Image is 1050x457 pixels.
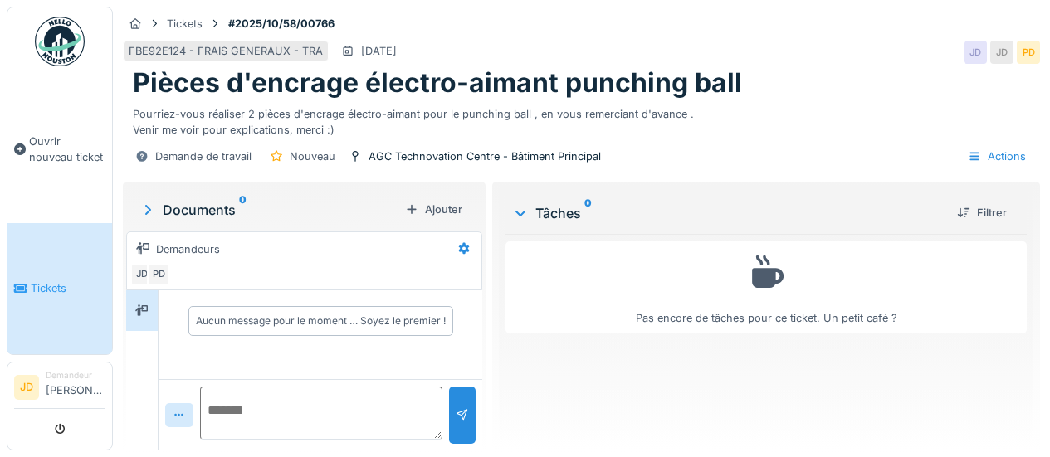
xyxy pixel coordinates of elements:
div: Demande de travail [155,148,252,164]
div: Nouveau [290,148,335,164]
h1: Pièces d'encrage électro-aimant punching ball [133,67,742,99]
div: Filtrer [950,202,1013,224]
sup: 0 [584,203,592,223]
div: AGC Technovation Centre - Bâtiment Principal [369,148,601,164]
div: Aucun message pour le moment … Soyez le premier ! [196,314,446,328]
li: JD [14,375,39,400]
div: Pas encore de tâches pour ce ticket. Un petit café ? [516,249,1016,326]
div: Demandeurs [156,241,220,257]
div: PD [147,263,170,286]
div: Pourriez-vous réaliser 2 pièces d'encrage électro-aimant pour le punching ball , en vous remercia... [133,100,1030,138]
div: JD [990,41,1013,64]
div: Documents [139,200,398,220]
div: Actions [960,144,1033,168]
a: Tickets [7,223,112,355]
div: Ajouter [398,198,469,221]
div: JD [964,41,987,64]
div: PD [1017,41,1040,64]
div: [DATE] [361,43,397,59]
li: [PERSON_NAME] [46,369,105,405]
div: Tickets [167,16,203,32]
span: Tickets [31,280,105,296]
img: Badge_color-CXgf-gQk.svg [35,17,85,66]
span: Ouvrir nouveau ticket [29,134,105,165]
strong: #2025/10/58/00766 [222,16,341,32]
div: FBE92E124 - FRAIS GENERAUX - TRA [129,43,323,59]
div: Tâches [512,203,944,223]
a: JD Demandeur[PERSON_NAME] [14,369,105,409]
div: JD [130,263,154,286]
div: Demandeur [46,369,105,382]
sup: 0 [239,200,247,220]
a: Ouvrir nouveau ticket [7,75,112,223]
